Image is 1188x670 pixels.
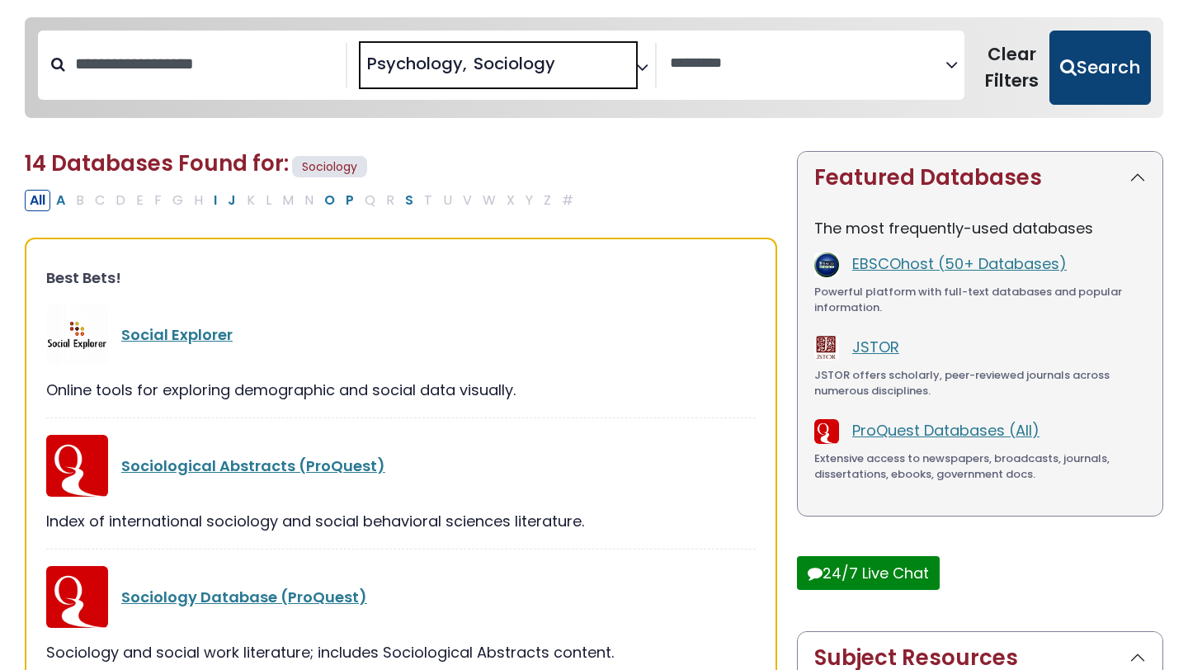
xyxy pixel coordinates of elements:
button: Submit for Search Results [1049,31,1151,105]
button: Featured Databases [798,152,1162,204]
button: Filter Results I [209,190,222,211]
input: Search database by title or keyword [65,50,346,78]
button: Filter Results P [341,190,359,211]
a: ProQuest Databases (All) [852,420,1039,441]
textarea: Search [559,60,570,78]
li: Sociology [467,51,555,76]
span: Sociology [474,51,555,76]
button: 24/7 Live Chat [797,556,940,590]
button: Clear Filters [974,31,1049,105]
button: Filter Results J [223,190,241,211]
a: EBSCOhost (50+ Databases) [852,253,1067,274]
div: Extensive access to newspapers, broadcasts, journals, dissertations, ebooks, government docs. [814,451,1146,483]
span: Sociology [292,156,367,178]
nav: Search filters [25,17,1163,118]
div: Index of international sociology and social behavioral sciences literature. [46,510,756,532]
div: Powerful platform with full-text databases and popular information. [814,284,1146,316]
a: Social Explorer [121,324,233,345]
p: The most frequently-used databases [814,217,1146,239]
div: JSTOR offers scholarly, peer-reviewed journals across numerous disciplines. [814,367,1146,399]
button: Filter Results A [51,190,70,211]
button: All [25,190,50,211]
span: 14 Databases Found for: [25,149,289,178]
button: Filter Results S [400,190,418,211]
textarea: Search [670,55,945,73]
h3: Best Bets! [46,269,756,287]
a: Sociological Abstracts (ProQuest) [121,455,385,476]
a: Sociology Database (ProQuest) [121,587,367,607]
button: Filter Results O [319,190,340,211]
span: Psychology [367,51,467,76]
li: Psychology [361,51,467,76]
div: Alpha-list to filter by first letter of database name [25,189,580,210]
div: Online tools for exploring demographic and social data visually. [46,379,756,401]
a: JSTOR [852,337,899,357]
div: Sociology and social work literature; includes Sociological Abstracts content. [46,641,756,663]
